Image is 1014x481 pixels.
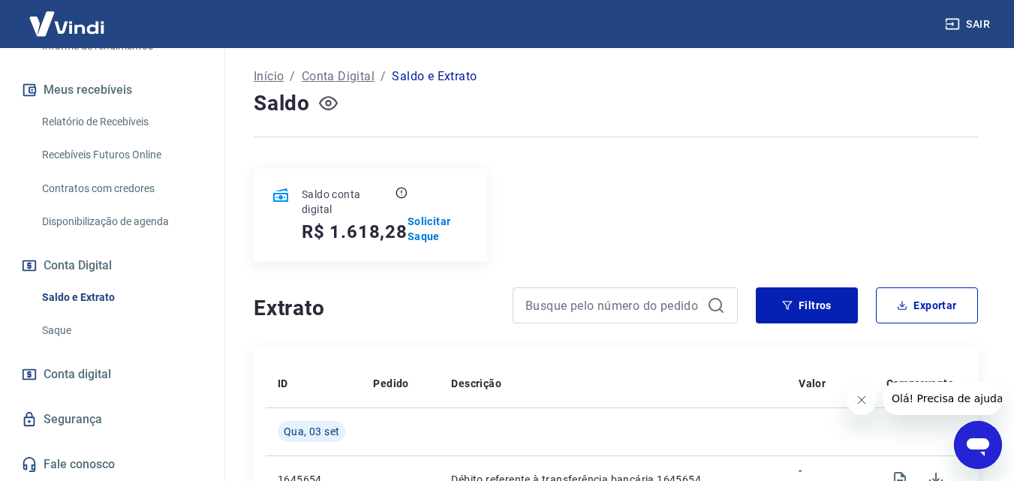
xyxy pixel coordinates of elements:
[18,249,206,282] button: Conta Digital
[284,424,339,439] span: Qua, 03 set
[373,376,408,391] p: Pedido
[799,376,826,391] p: Valor
[36,315,206,346] a: Saque
[886,376,954,391] p: Comprovante
[302,220,408,244] h5: R$ 1.618,28
[525,294,701,317] input: Busque pelo número do pedido
[9,11,126,23] span: Olá! Precisa de ajuda?
[18,74,206,107] button: Meus recebíveis
[36,282,206,313] a: Saldo e Extrato
[876,287,978,323] button: Exportar
[883,382,1002,415] iframe: Mensagem da empresa
[451,376,501,391] p: Descrição
[290,68,295,86] p: /
[302,187,393,217] p: Saldo conta digital
[18,448,206,481] a: Fale conosco
[254,89,310,119] h4: Saldo
[36,140,206,170] a: Recebíveis Futuros Online
[847,385,877,415] iframe: Fechar mensagem
[408,214,469,244] a: Solicitar Saque
[18,1,116,47] img: Vindi
[756,287,858,323] button: Filtros
[954,421,1002,469] iframe: Botão para abrir a janela de mensagens
[36,173,206,204] a: Contratos com credores
[254,293,495,323] h4: Extrato
[278,376,288,391] p: ID
[36,206,206,237] a: Disponibilização de agenda
[302,68,375,86] a: Conta Digital
[942,11,996,38] button: Sair
[36,107,206,137] a: Relatório de Recebíveis
[381,68,386,86] p: /
[254,68,284,86] a: Início
[392,68,477,86] p: Saldo e Extrato
[18,358,206,391] a: Conta digital
[44,364,111,385] span: Conta digital
[18,403,206,436] a: Segurança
